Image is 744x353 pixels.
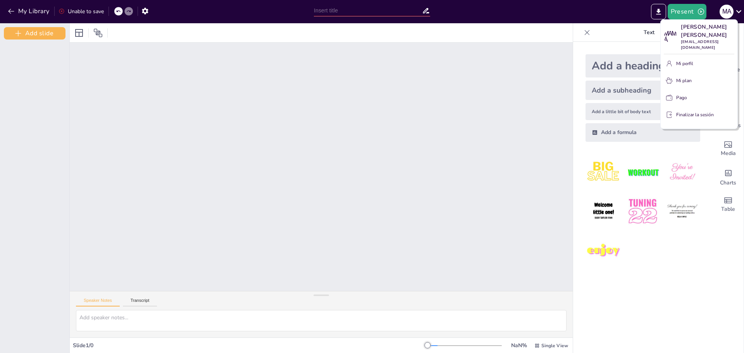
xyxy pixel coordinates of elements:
font: Finalizar la sesión [676,112,714,118]
font: MAMÁ [664,30,676,43]
button: Pago [664,91,734,104]
font: Pago [676,95,687,101]
button: Finalizar la sesión [664,108,734,121]
font: [PERSON_NAME] [PERSON_NAME] [681,23,729,39]
button: Mi plan [664,74,734,87]
font: [EMAIL_ADDRESS][DOMAIN_NAME] [681,39,719,50]
font: Mi perfil [676,60,693,67]
font: Mi plan [676,77,692,84]
button: Mi perfil [664,57,734,70]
